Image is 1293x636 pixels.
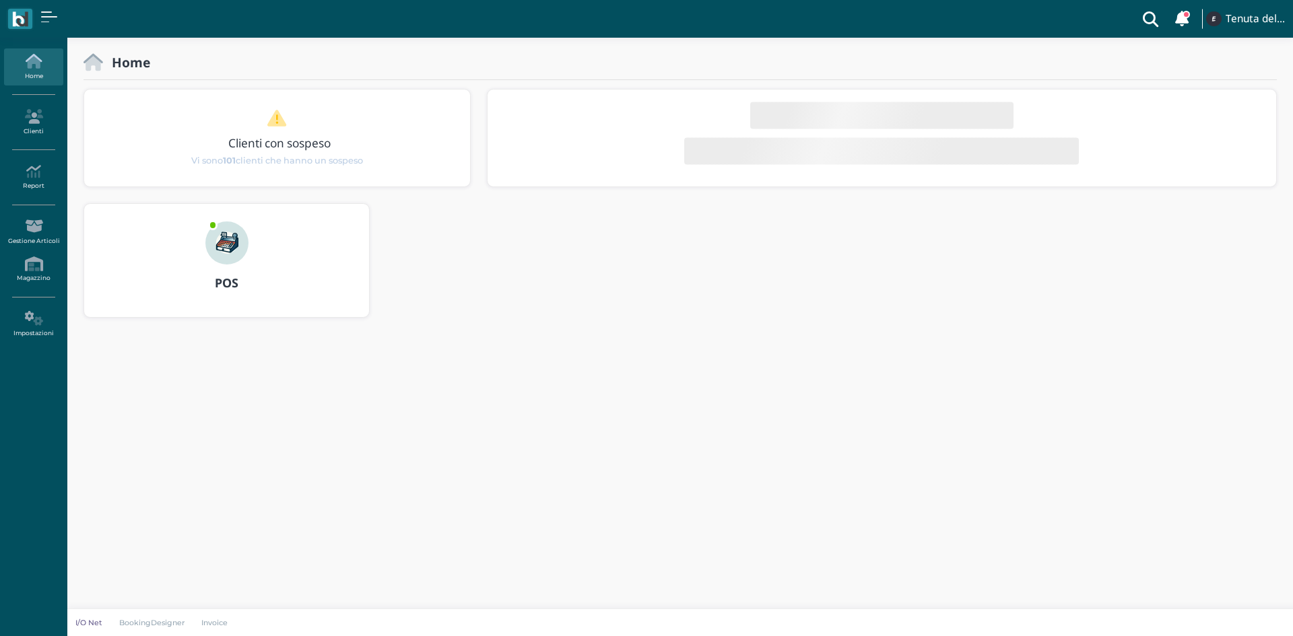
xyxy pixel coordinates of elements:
a: Report [4,159,63,196]
div: 1 / 1 [84,90,470,186]
span: Vi sono clienti che hanno un sospeso [191,154,363,167]
a: Gestione Articoli [4,213,63,250]
a: ... POS [84,203,370,334]
h2: Home [103,55,150,69]
a: Home [4,48,63,85]
a: Clienti [4,104,63,141]
img: ... [1206,11,1221,26]
a: Clienti con sospeso Vi sono101clienti che hanno un sospeso [110,109,444,167]
a: Impostazioni [4,306,63,343]
img: ... [205,221,248,264]
img: logo [12,11,28,27]
b: 101 [223,155,236,166]
iframe: Help widget launcher [1197,594,1282,625]
h4: Tenuta del Barco [1226,13,1285,25]
h3: Clienti con sospeso [112,137,446,149]
b: POS [215,275,238,291]
a: Magazzino [4,251,63,288]
a: ... Tenuta del Barco [1204,3,1285,35]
